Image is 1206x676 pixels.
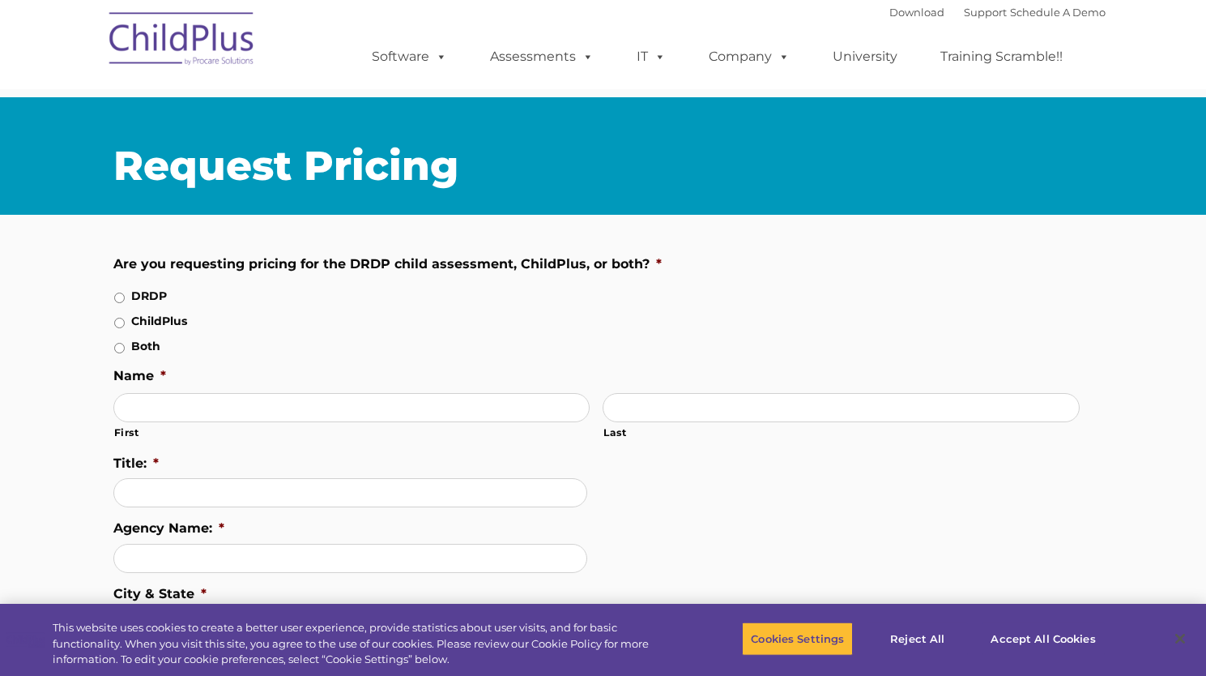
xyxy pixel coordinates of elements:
div: This website uses cookies to create a better user experience, provide statistics about user visit... [53,620,663,668]
span: Request Pricing [113,141,458,190]
label: City & State [113,586,1080,603]
a: Support [964,6,1007,19]
button: Reject All [867,622,968,656]
label: ChildPlus [131,313,187,330]
a: Assessments [474,41,610,73]
label: Last [603,423,1080,443]
button: Accept All Cookies [982,622,1104,656]
a: Training Scramble!! [924,41,1079,73]
label: Are you requesting pricing for the DRDP child assessment, ChildPlus, or both? [113,256,1080,273]
button: Close [1162,621,1198,657]
a: University [816,41,914,73]
label: Name [113,368,1080,385]
label: Title: [113,456,1080,473]
font: | [889,6,1106,19]
a: Software [356,41,463,73]
label: DRDP [131,288,167,305]
label: Both [131,338,160,355]
a: Download [889,6,944,19]
label: Agency Name: [113,520,1080,537]
button: Cookies Settings [742,622,853,656]
img: ChildPlus by Procare Solutions [101,1,263,82]
a: Schedule A Demo [1010,6,1106,19]
label: First [114,423,590,443]
a: Company [692,41,806,73]
a: IT [620,41,682,73]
